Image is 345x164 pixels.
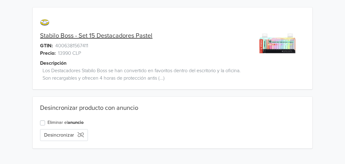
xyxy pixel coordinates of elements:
[43,67,250,82] span: Los Destacadores Stabilo Boss se han convertido en favoritos dentro del escritorio y la oficina. ...
[40,49,56,57] span: Precio:
[254,20,301,67] img: product_image
[68,120,84,125] a: anuncio
[58,49,81,57] span: 13990 CLP
[40,32,152,40] a: Stabilo Boss - Set 15 Destacadores Pastel
[55,42,88,49] span: 4006381567411
[40,59,66,67] span: Descripción
[40,129,88,141] button: Desincronizar
[48,119,84,126] label: Eliminar el
[40,104,305,112] div: Desincronizar producto con anuncio
[40,42,53,49] span: GTIN:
